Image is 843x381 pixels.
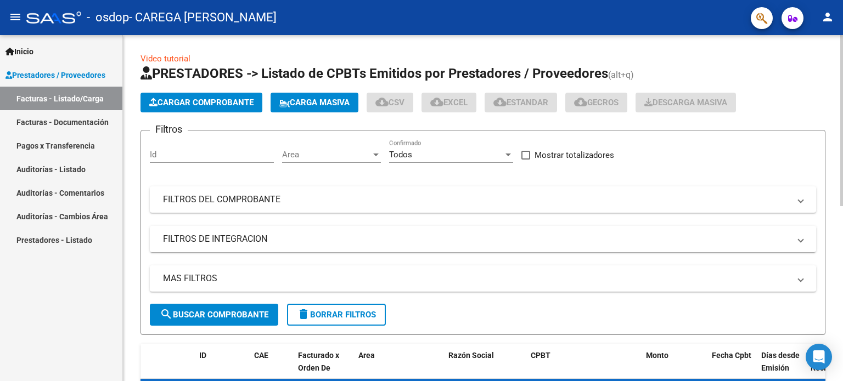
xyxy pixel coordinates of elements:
mat-icon: cloud_download [430,95,443,109]
span: - CAREGA [PERSON_NAME] [129,5,277,30]
mat-panel-title: FILTROS DE INTEGRACION [163,233,790,245]
button: Borrar Filtros [287,304,386,326]
span: CPBT [531,351,550,360]
span: Facturado x Orden De [298,351,339,372]
button: EXCEL [421,93,476,112]
span: Mostrar totalizadores [535,149,614,162]
button: Carga Masiva [271,93,358,112]
span: Prestadores / Proveedores [5,69,105,81]
span: Días desde Emisión [761,351,800,372]
span: Razón Social [448,351,494,360]
mat-expansion-panel-header: FILTROS DEL COMPROBANTE [150,186,816,213]
span: Cargar Comprobante [149,98,254,107]
button: CSV [367,93,413,112]
mat-expansion-panel-header: MAS FILTROS [150,265,816,292]
span: PRESTADORES -> Listado de CPBTs Emitidos por Prestadores / Proveedores [140,66,608,81]
span: Inicio [5,46,33,58]
span: - osdop [87,5,129,30]
mat-icon: cloud_download [574,95,587,109]
span: (alt+q) [608,70,634,80]
div: Open Intercom Messenger [806,344,832,370]
button: Estandar [485,93,557,112]
span: Monto [646,351,668,360]
mat-icon: menu [9,10,22,24]
span: Borrar Filtros [297,310,376,320]
span: Gecros [574,98,619,107]
span: CSV [375,98,404,107]
mat-icon: person [821,10,834,24]
span: Estandar [493,98,548,107]
button: Cargar Comprobante [140,93,262,112]
mat-panel-title: MAS FILTROS [163,272,790,285]
span: EXCEL [430,98,468,107]
mat-icon: cloud_download [375,95,389,109]
h3: Filtros [150,122,188,137]
span: Fecha Cpbt [712,351,751,360]
span: Fecha Recibido [811,351,841,372]
span: ID [199,351,206,360]
button: Gecros [565,93,627,112]
span: Buscar Comprobante [160,310,268,320]
mat-icon: delete [297,308,310,321]
mat-panel-title: FILTROS DEL COMPROBANTE [163,194,790,206]
span: Descarga Masiva [644,98,727,107]
mat-expansion-panel-header: FILTROS DE INTEGRACION [150,226,816,252]
button: Descarga Masiva [636,93,736,112]
button: Buscar Comprobante [150,304,278,326]
mat-icon: cloud_download [493,95,507,109]
span: Carga Masiva [279,98,350,107]
span: Todos [389,150,412,160]
mat-icon: search [160,308,173,321]
span: CAE [254,351,268,360]
a: Video tutorial [140,54,190,64]
span: Area [282,150,371,160]
app-download-masive: Descarga masiva de comprobantes (adjuntos) [636,93,736,112]
span: Area [358,351,375,360]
